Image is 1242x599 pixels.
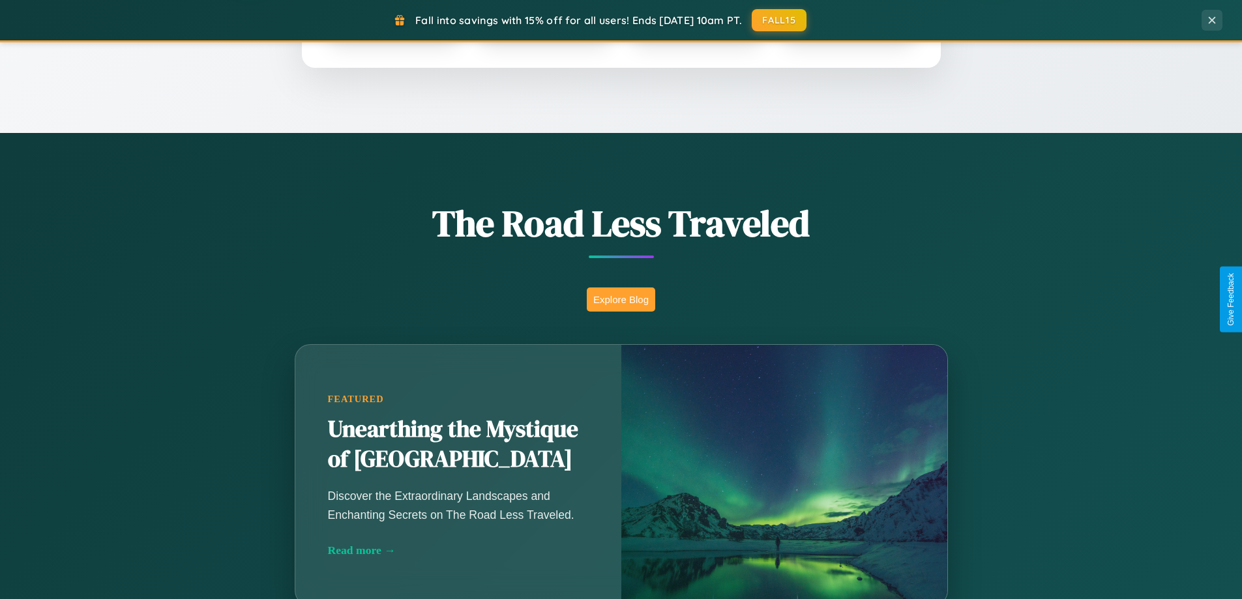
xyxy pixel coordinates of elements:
div: Read more → [328,544,589,557]
h1: The Road Less Traveled [230,198,1013,248]
span: Fall into savings with 15% off for all users! Ends [DATE] 10am PT. [415,14,742,27]
h2: Unearthing the Mystique of [GEOGRAPHIC_DATA] [328,415,589,475]
div: Featured [328,394,589,405]
button: Explore Blog [587,287,655,312]
div: Give Feedback [1226,273,1235,326]
button: FALL15 [752,9,806,31]
p: Discover the Extraordinary Landscapes and Enchanting Secrets on The Road Less Traveled. [328,487,589,523]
